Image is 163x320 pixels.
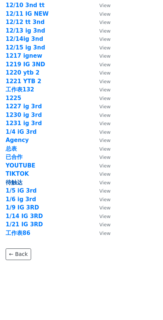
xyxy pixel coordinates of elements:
[99,70,111,76] small: View
[92,187,111,194] a: View
[6,230,30,236] a: 工作表86
[6,19,45,25] a: 12/12 tt 3nd
[6,221,43,228] strong: 1/21 IG 3RD
[92,170,111,177] a: View
[99,104,111,109] small: View
[92,61,111,68] a: View
[92,103,111,110] a: View
[99,11,111,17] small: View
[6,86,34,93] a: 工作表132
[99,146,111,152] small: View
[6,204,39,211] strong: 1/9 IG 3RD
[6,36,43,42] a: 12/14ig 3nd
[99,87,111,93] small: View
[92,120,111,127] a: View
[99,171,111,177] small: View
[92,86,111,93] a: View
[92,19,111,25] a: View
[92,204,111,211] a: View
[6,10,49,17] a: 12/11 IG NEW
[99,112,111,118] small: View
[92,196,111,203] a: View
[99,28,111,34] small: View
[92,69,111,76] a: View
[6,170,29,177] a: TIKTOK
[99,180,111,185] small: View
[99,79,111,84] small: View
[99,214,111,219] small: View
[92,145,111,152] a: View
[6,137,29,144] a: Agency
[92,27,111,34] a: View
[6,103,42,110] a: 1227 ig 3rd
[99,121,111,126] small: View
[99,197,111,202] small: View
[92,44,111,51] a: View
[99,230,111,236] small: View
[6,2,45,9] a: 12/10 3nd tt
[99,53,111,59] small: View
[92,230,111,236] a: View
[6,95,21,102] strong: 1225
[6,129,37,135] a: 1/4 iG 3rd
[92,112,111,118] a: View
[6,248,31,260] a: ← Back
[6,112,42,118] strong: 1230 ig 3rd
[6,154,22,160] strong: 已合作
[6,52,42,59] a: 1217 ignew
[6,179,22,186] a: 待触达
[99,163,111,169] small: View
[92,154,111,160] a: View
[92,213,111,220] a: View
[6,61,45,68] a: 1219 IG 3ND
[6,44,45,51] a: 12/15 ig 3nd
[6,27,45,34] a: 12/13 ig 3nd
[6,69,39,76] a: 1220 ytb 2
[92,36,111,42] a: View
[92,221,111,228] a: View
[99,36,111,42] small: View
[6,145,17,152] a: 总表
[92,52,111,59] a: View
[99,19,111,25] small: View
[92,162,111,169] a: View
[99,129,111,135] small: View
[99,45,111,51] small: View
[92,137,111,144] a: View
[6,196,36,203] a: 1/6 ig 3rd
[126,284,163,320] iframe: Chat Widget
[92,179,111,186] a: View
[6,162,35,169] a: YOUTUBE
[6,78,41,85] a: 1221 YTB 2
[99,138,111,143] small: View
[99,188,111,194] small: View
[99,3,111,8] small: View
[92,129,111,135] a: View
[92,2,111,9] a: View
[6,120,42,127] a: 1231 ig 3rd
[92,95,111,102] a: View
[99,96,111,101] small: View
[6,213,43,220] a: 1/14 IG 3RD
